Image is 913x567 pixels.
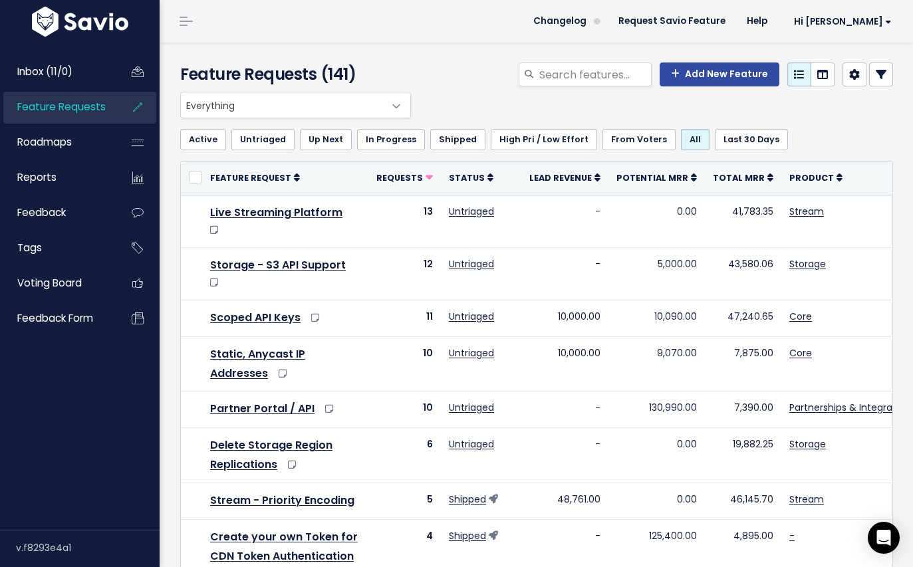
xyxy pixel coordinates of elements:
[3,268,110,298] a: Voting Board
[789,172,834,183] span: Product
[210,437,332,472] a: Delete Storage Region Replications
[210,171,300,184] a: Feature Request
[368,483,441,520] td: 5
[521,300,608,336] td: 10,000.00
[608,247,705,300] td: 5,000.00
[789,493,824,506] a: Stream
[17,135,72,149] span: Roadmaps
[368,428,441,483] td: 6
[17,205,66,219] span: Feedback
[368,300,441,336] td: 11
[789,437,826,451] a: Storage
[521,483,608,520] td: 48,761.00
[705,247,781,300] td: 43,580.06
[715,129,788,150] a: Last 30 Days
[449,529,486,542] a: Shipped
[17,241,42,255] span: Tags
[538,62,652,86] input: Search features...
[449,493,486,506] a: Shipped
[521,195,608,247] td: -
[368,336,441,392] td: 10
[705,195,781,247] td: 41,783.35
[449,437,494,451] a: Untriaged
[789,171,843,184] a: Product
[705,483,781,520] td: 46,145.70
[3,162,110,193] a: Reports
[210,493,354,508] a: Stream - Priority Encoding
[210,205,342,220] a: Live Streaming Platform
[210,310,301,325] a: Scoped API Keys
[533,17,587,26] span: Changelog
[17,100,106,114] span: Feature Requests
[210,346,305,381] a: Static, Anycast IP Addresses
[181,92,384,118] span: Everything
[29,7,132,37] img: logo-white.9d6f32f41409.svg
[449,172,485,183] span: Status
[868,522,900,554] div: Open Intercom Messenger
[660,62,779,86] a: Add New Feature
[368,195,441,247] td: 13
[449,401,494,414] a: Untriaged
[180,129,893,150] ul: Filter feature requests
[3,233,110,263] a: Tags
[368,247,441,300] td: 12
[357,129,425,150] a: In Progress
[705,300,781,336] td: 47,240.65
[300,129,352,150] a: Up Next
[17,64,72,78] span: Inbox (11/0)
[210,257,346,273] a: Storage - S3 API Support
[521,247,608,300] td: -
[3,92,110,122] a: Feature Requests
[210,172,291,183] span: Feature Request
[529,171,600,184] a: Lead Revenue
[608,336,705,392] td: 9,070.00
[3,57,110,87] a: Inbox (11/0)
[789,529,795,542] a: -
[608,195,705,247] td: 0.00
[449,346,494,360] a: Untriaged
[705,428,781,483] td: 19,882.25
[789,205,824,218] a: Stream
[713,172,765,183] span: Total MRR
[616,171,697,184] a: Potential MRR
[705,336,781,392] td: 7,875.00
[17,276,82,290] span: Voting Board
[778,11,902,32] a: Hi [PERSON_NAME]
[608,428,705,483] td: 0.00
[608,483,705,520] td: 0.00
[3,303,110,334] a: Feedback form
[602,129,676,150] a: From Voters
[608,11,736,31] a: Request Savio Feature
[16,530,160,565] div: v.f8293e4a1
[376,171,433,184] a: Requests
[180,62,405,86] h4: Feature Requests (141)
[449,205,494,218] a: Untriaged
[3,127,110,158] a: Roadmaps
[430,129,485,150] a: Shipped
[521,392,608,428] td: -
[789,257,826,271] a: Storage
[17,311,93,325] span: Feedback form
[521,428,608,483] td: -
[529,172,592,183] span: Lead Revenue
[231,129,295,150] a: Untriaged
[17,170,57,184] span: Reports
[449,310,494,323] a: Untriaged
[789,346,812,360] a: Core
[608,300,705,336] td: 10,090.00
[449,257,494,271] a: Untriaged
[491,129,597,150] a: High Pri / Low Effort
[608,392,705,428] td: 130,990.00
[736,11,778,31] a: Help
[521,336,608,392] td: 10,000.00
[210,401,315,416] a: Partner Portal / API
[705,392,781,428] td: 7,390.00
[789,310,812,323] a: Core
[368,392,441,428] td: 10
[794,17,892,27] span: Hi [PERSON_NAME]
[449,171,493,184] a: Status
[713,171,773,184] a: Total MRR
[180,92,411,118] span: Everything
[210,529,358,564] a: Create your own Token for CDN Token Authentication
[3,197,110,228] a: Feedback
